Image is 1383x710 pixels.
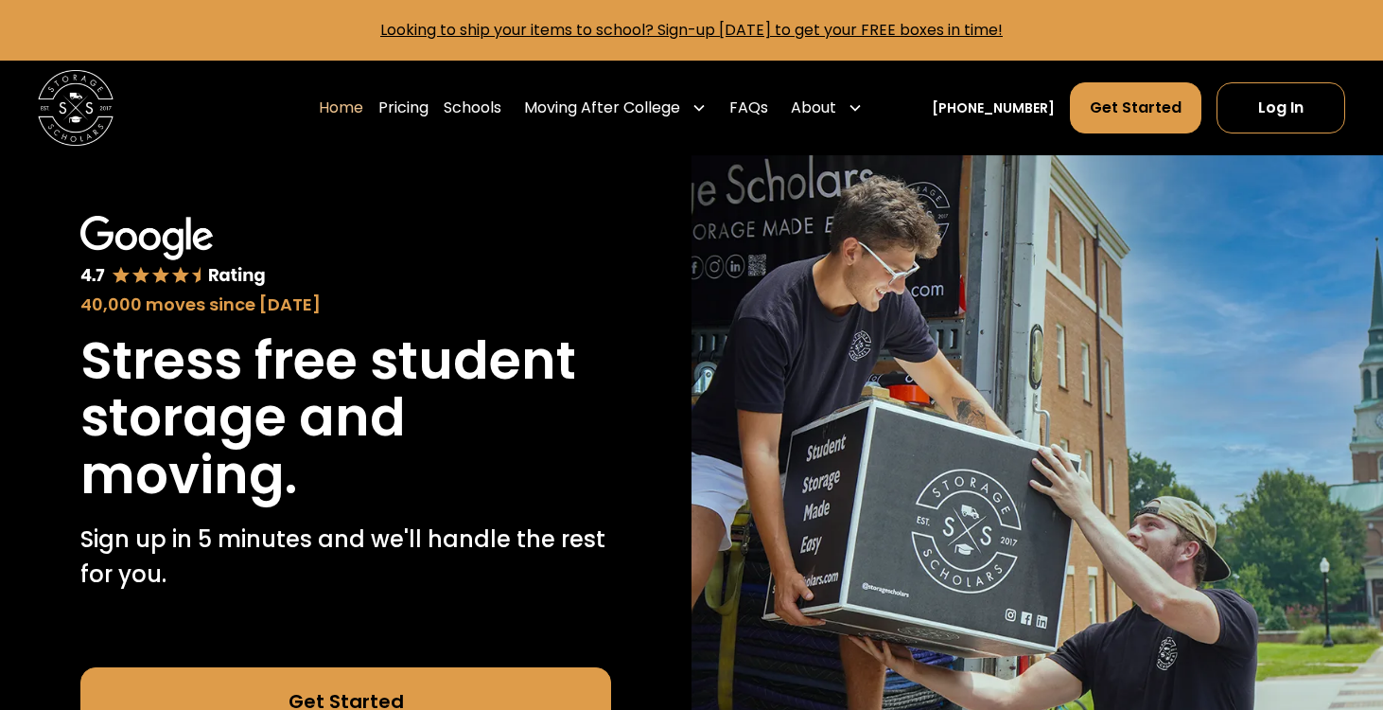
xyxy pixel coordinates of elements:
a: Pricing [378,81,429,134]
div: Moving After College [516,81,714,134]
div: About [783,81,870,134]
a: FAQs [729,81,768,134]
img: Google 4.7 star rating [80,216,266,287]
a: [PHONE_NUMBER] [932,98,1055,118]
a: Home [319,81,363,134]
p: Sign up in 5 minutes and we'll handle the rest for you. [80,523,611,591]
a: home [38,70,114,146]
div: 40,000 moves since [DATE] [80,292,611,317]
div: About [791,97,836,119]
a: Looking to ship your items to school? Sign-up [DATE] to get your FREE boxes in time! [380,19,1003,41]
a: Schools [444,81,501,134]
h1: Stress free student storage and moving. [80,332,611,505]
img: Storage Scholars main logo [38,70,114,146]
a: Log In [1217,82,1345,133]
div: Moving After College [524,97,680,119]
a: Get Started [1070,82,1201,133]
